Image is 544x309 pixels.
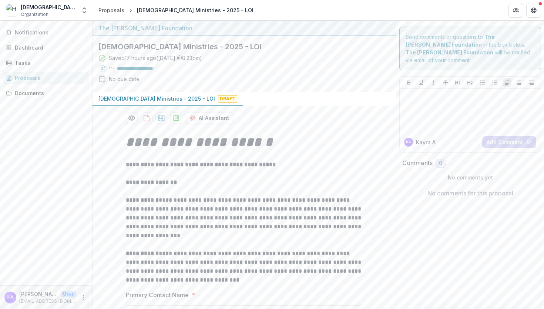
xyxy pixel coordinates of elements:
[441,78,450,87] button: Strike
[527,78,536,87] button: Align Right
[109,66,114,71] p: 95 %
[416,138,436,146] p: Kayra A
[490,78,499,87] button: Ordered List
[126,112,138,124] button: Preview 785d2d1d-b558-4339-b0f5-857144b8a0a3-0.pdf
[170,112,182,124] button: download-proposal
[98,42,378,51] h2: [DEMOGRAPHIC_DATA] Ministries - 2025 - LOI
[402,159,433,167] h2: Comments
[429,78,438,87] button: Italicize
[79,293,88,302] button: More
[526,3,541,18] button: Get Help
[453,78,462,87] button: Heading 1
[3,72,89,84] a: Proposals
[406,49,493,56] strong: The [PERSON_NAME] Foundation
[482,136,536,148] button: Add Comment
[15,89,83,97] div: Documents
[466,78,474,87] button: Heading 2
[478,78,487,87] button: Bullet List
[98,6,124,14] div: Proposals
[21,3,76,11] div: [DEMOGRAPHIC_DATA] Ministries
[141,112,152,124] button: download-proposal
[6,4,18,16] img: Hasat Church Ministries
[98,95,215,103] p: [DEMOGRAPHIC_DATA] Ministries - 2025 - LOI
[404,78,413,87] button: Bold
[439,160,442,167] span: 0
[3,87,89,99] a: Documents
[503,78,511,87] button: Align Left
[126,290,189,299] p: Primary Contact Name
[19,298,76,305] p: [EMAIL_ADDRESS][DOMAIN_NAME]
[515,78,524,87] button: Align Center
[137,6,253,14] div: [DEMOGRAPHIC_DATA] Ministries - 2025 - LOI
[21,11,48,18] span: Organization
[508,3,523,18] button: Partners
[155,112,167,124] button: download-proposal
[7,295,14,300] div: Kayra Akpinar
[79,3,90,18] button: Open entity switcher
[15,44,83,51] div: Dashboard
[15,30,86,36] span: Notifications
[19,290,58,298] p: [PERSON_NAME]
[402,174,538,181] p: No comments yet
[185,112,234,124] button: AI Assistant
[406,140,411,144] div: Kayra Akpinar
[218,95,237,103] span: Draft
[3,57,89,69] a: Tasks
[417,78,426,87] button: Underline
[95,5,127,16] a: Proposals
[3,41,89,54] a: Dashboard
[399,27,541,70] div: Send comments or questions to in the box below. will be notified via email of your comment.
[109,54,202,62] div: Saved 17 hours ago ( [DATE] @ 8:23pm )
[15,59,83,67] div: Tasks
[61,291,76,298] p: User
[3,27,89,38] button: Notifications
[109,75,140,83] div: No due date
[95,5,256,16] nav: breadcrumb
[98,24,390,33] div: The [PERSON_NAME] Foundation
[427,189,513,198] p: No comments for this proposal
[15,74,83,82] div: Proposals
